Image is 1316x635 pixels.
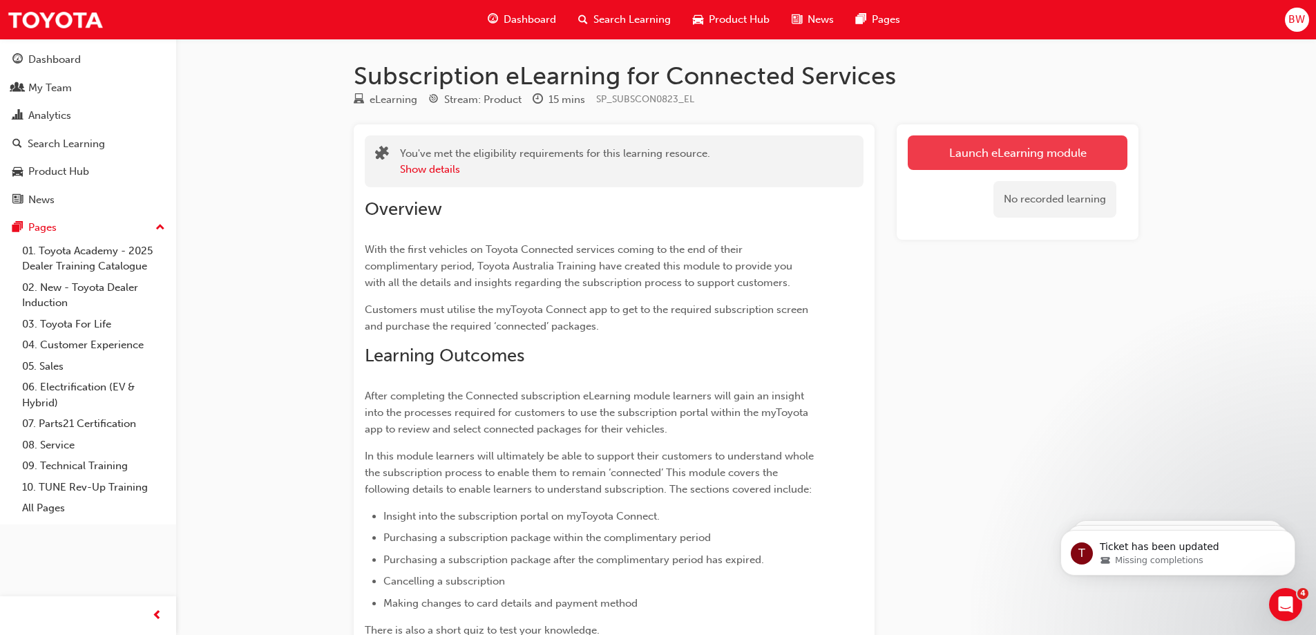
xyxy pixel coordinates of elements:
[17,477,171,498] a: 10. TUNE Rev-Up Training
[6,44,171,215] button: DashboardMy TeamAnalyticsSearch LearningProduct HubNews
[533,94,543,106] span: clock-icon
[12,110,23,122] span: chart-icon
[17,455,171,477] a: 09. Technical Training
[17,377,171,413] a: 06. Electrification (EV & Hybrid)
[792,11,802,28] span: news-icon
[428,94,439,106] span: target-icon
[383,553,764,566] span: Purchasing a subscription package after the complimentary period has expired.
[17,435,171,456] a: 08. Service
[17,277,171,314] a: 02. New - Toyota Dealer Induction
[1288,12,1305,28] span: BW
[6,187,171,213] a: News
[17,356,171,377] a: 05. Sales
[370,92,417,108] div: eLearning
[12,222,23,234] span: pages-icon
[578,11,588,28] span: search-icon
[383,531,711,544] span: Purchasing a subscription package within the complimentary period
[28,108,71,124] div: Analytics
[1297,588,1308,599] span: 4
[383,575,505,587] span: Cancelling a subscription
[365,390,811,435] span: After completing the Connected subscription eLearning module learners will gain an insight into t...
[428,91,522,108] div: Stream
[593,12,671,28] span: Search Learning
[872,12,900,28] span: Pages
[155,219,165,237] span: up-icon
[488,11,498,28] span: guage-icon
[354,91,417,108] div: Type
[709,12,770,28] span: Product Hub
[6,215,171,240] button: Pages
[504,12,556,28] span: Dashboard
[365,303,811,332] span: Customers must utilise the myToyota Connect app to get to the required subscription screen and pu...
[6,47,171,73] a: Dashboard
[17,240,171,277] a: 01. Toyota Academy - 2025 Dealer Training Catalogue
[6,75,171,101] a: My Team
[856,11,866,28] span: pages-icon
[152,607,162,625] span: prev-icon
[375,147,389,163] span: puzzle-icon
[6,159,171,184] a: Product Hub
[1269,588,1302,621] iframe: Intercom live chat
[693,11,703,28] span: car-icon
[682,6,781,34] a: car-iconProduct Hub
[993,181,1116,218] div: No recorded learning
[17,314,171,335] a: 03. Toyota For Life
[400,146,710,177] div: You've met the eligibility requirements for this learning resource.
[17,413,171,435] a: 07. Parts21 Certification
[596,93,694,105] span: Learning resource code
[28,80,72,96] div: My Team
[365,450,817,495] span: In this module learners will ultimately be able to support their customers to understand whole th...
[549,92,585,108] div: 15 mins
[365,198,442,220] span: Overview
[7,4,104,35] img: Trak
[444,92,522,108] div: Stream: Product
[365,243,795,289] span: With the first vehicles on Toyota Connected services coming to the end of their complimentary per...
[28,164,89,180] div: Product Hub
[477,6,567,34] a: guage-iconDashboard
[908,135,1127,170] a: Launch eLearning module
[567,6,682,34] a: search-iconSearch Learning
[12,138,22,151] span: search-icon
[28,52,81,68] div: Dashboard
[383,597,638,609] span: Making changes to card details and payment method
[781,6,845,34] a: news-iconNews
[12,54,23,66] span: guage-icon
[533,91,585,108] div: Duration
[400,162,460,178] button: Show details
[845,6,911,34] a: pages-iconPages
[6,103,171,129] a: Analytics
[808,12,834,28] span: News
[12,82,23,95] span: people-icon
[28,220,57,236] div: Pages
[354,94,364,106] span: learningResourceType_ELEARNING-icon
[17,497,171,519] a: All Pages
[1285,8,1309,32] button: BW
[12,166,23,178] span: car-icon
[12,194,23,207] span: news-icon
[28,192,55,208] div: News
[383,510,660,522] span: Insight into the subscription portal on myToyota Connect.
[17,334,171,356] a: 04. Customer Experience
[365,345,524,366] span: Learning Outcomes
[6,131,171,157] a: Search Learning
[354,61,1138,91] h1: Subscription eLearning for Connected Services
[1040,501,1316,598] iframe: Intercom notifications message
[28,136,105,152] div: Search Learning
